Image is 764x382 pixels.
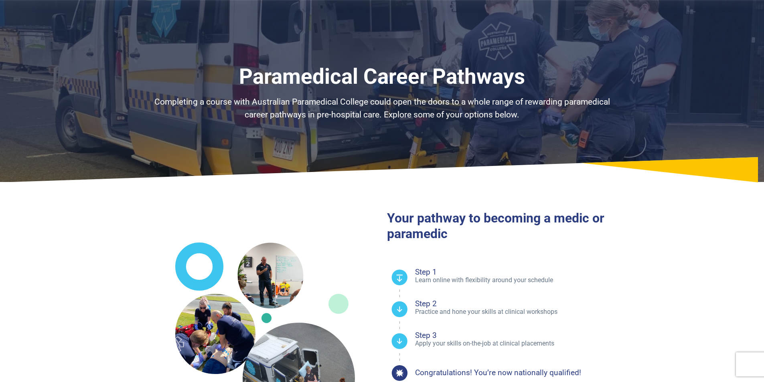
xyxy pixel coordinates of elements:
p: Completing a course with Australian Paramedical College could open the doors to a whole range of ... [148,96,617,121]
h4: Step 2 [415,300,658,307]
p: Apply your skills on-the-job at clinical placements [415,339,658,348]
h4: Step 3 [415,331,658,339]
p: Learn online with flexibility around your schedule [415,276,658,285]
h4: Congratulations! You’re now nationally qualified! [415,369,581,376]
h2: Your pathway to becoming a medic or paramedic [387,210,658,241]
p: Practice and hone your skills at clinical workshops [415,307,658,316]
h4: Step 1 [415,268,658,276]
h1: Paramedical Career Pathways [148,64,617,89]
